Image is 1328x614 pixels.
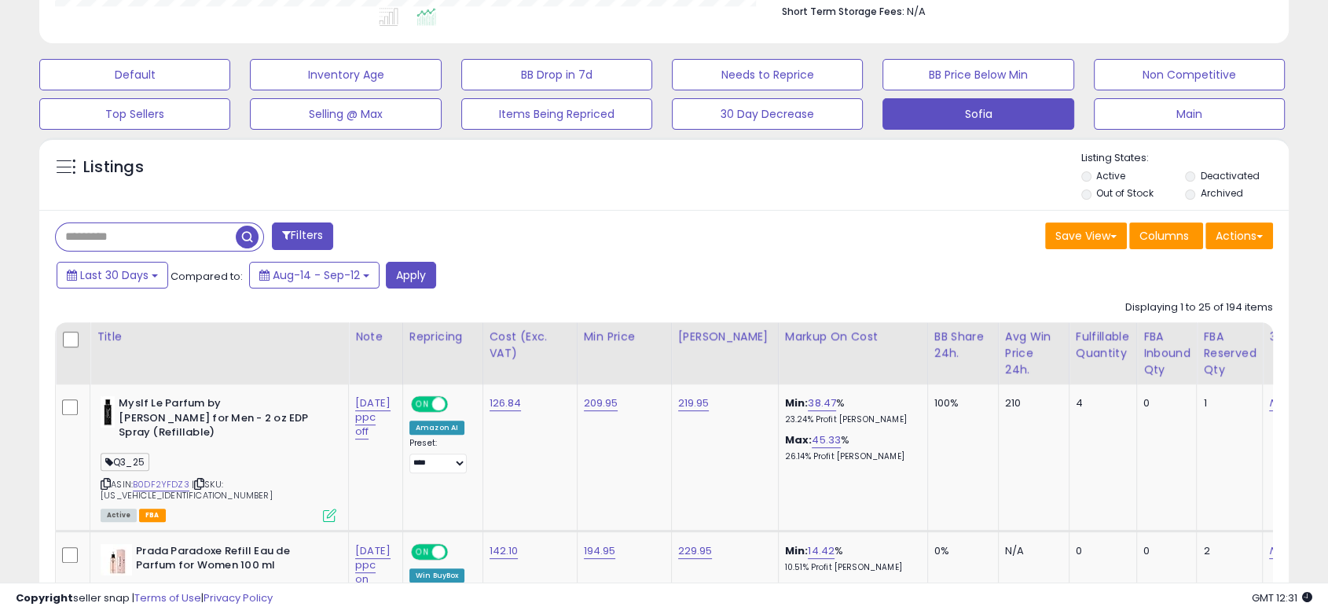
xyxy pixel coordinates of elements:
span: Q3_25 [101,453,149,471]
b: Min: [785,543,809,558]
a: 126.84 [490,395,522,411]
p: 23.24% Profit [PERSON_NAME] [785,414,915,425]
div: 0 [1143,396,1185,410]
th: The percentage added to the cost of goods (COGS) that forms the calculator for Min & Max prices. [778,322,927,384]
button: Last 30 Days [57,262,168,289]
a: 209.95 [584,395,618,411]
div: Preset: [409,438,471,473]
button: Aug-14 - Sep-12 [249,262,380,289]
span: | SKU: [US_VEHICLE_IDENTIFICATION_NUMBER] [101,478,273,502]
b: Myslf Le Parfum by [PERSON_NAME] for Men - 2 oz EDP Spray (Refillable) [119,396,310,444]
a: [DATE] ppc on [355,543,391,587]
div: [PERSON_NAME] [678,329,772,345]
button: Main [1094,98,1285,130]
div: 0 [1076,544,1124,558]
div: % [785,544,915,573]
button: BB Price Below Min [882,59,1073,90]
button: Top Sellers [39,98,230,130]
a: Privacy Policy [204,590,273,605]
h5: Listings [83,156,144,178]
img: 21emeAzIh0L._SL40_.jpg [101,396,115,428]
button: Selling @ Max [250,98,441,130]
a: [DATE] ppc off [355,395,391,439]
div: % [785,433,915,462]
div: Repricing [409,329,476,345]
button: 30 Day Decrease [672,98,863,130]
a: 45.33 [812,432,841,448]
label: Archived [1201,186,1243,200]
button: Actions [1205,222,1273,249]
div: 0% [934,544,986,558]
button: Non Competitive [1094,59,1285,90]
span: 2025-10-13 12:31 GMT [1252,590,1312,605]
b: Min: [785,395,809,410]
a: N/A [1269,543,1288,559]
label: Out of Stock [1096,186,1154,200]
b: Short Term Storage Fees: [782,5,904,18]
div: FBA Reserved Qty [1203,329,1256,378]
span: ON [413,398,432,411]
span: Last 30 Days [80,267,149,283]
a: N/A [1269,395,1288,411]
a: 194.95 [584,543,616,559]
div: Fulfillable Quantity [1076,329,1130,362]
div: 4 [1076,396,1124,410]
span: Aug-14 - Sep-12 [273,267,360,283]
p: 26.14% Profit [PERSON_NAME] [785,451,915,462]
p: 10.51% Profit [PERSON_NAME] [785,562,915,573]
span: OFF [446,545,471,558]
label: Deactivated [1201,169,1260,182]
div: 210 [1005,396,1057,410]
div: Amazon AI [409,421,464,435]
span: FBA [139,509,166,522]
b: Prada Paradoxe Refill Eau de Parfum for Women 100 ml [136,544,327,577]
span: Columns [1139,228,1189,244]
button: BB Drop in 7d [461,59,652,90]
button: Default [39,59,230,90]
a: 14.42 [808,543,835,559]
span: Compared to: [171,269,243,284]
div: 0 [1143,544,1185,558]
b: Max: [785,432,813,447]
div: 1 [1203,396,1250,410]
label: Active [1096,169,1125,182]
strong: Copyright [16,590,73,605]
img: 31+POWd9QFL._SL40_.jpg [101,544,132,575]
div: Cost (Exc. VAT) [490,329,570,362]
span: N/A [907,4,926,19]
div: 100% [934,396,986,410]
p: Listing States: [1081,151,1289,166]
span: All listings currently available for purchase on Amazon [101,509,137,522]
div: N/A [1005,544,1057,558]
button: Columns [1129,222,1203,249]
div: Displaying 1 to 25 of 194 items [1125,300,1273,315]
div: Title [97,329,342,345]
span: OFF [446,398,471,411]
div: Avg Win Price 24h. [1005,329,1062,378]
button: Items Being Repriced [461,98,652,130]
a: 38.47 [808,395,836,411]
button: Save View [1045,222,1127,249]
div: % [785,396,915,425]
div: FBA inbound Qty [1143,329,1190,378]
button: Sofia [882,98,1073,130]
div: BB Share 24h. [934,329,992,362]
div: 2 [1203,544,1250,558]
a: 142.10 [490,543,519,559]
a: Terms of Use [134,590,201,605]
span: ON [413,545,432,558]
button: Filters [272,222,333,250]
button: Inventory Age [250,59,441,90]
div: ASIN: [101,396,336,520]
button: Apply [386,262,436,289]
a: B0DF2YFDZ3 [133,478,189,491]
div: seller snap | | [16,591,273,606]
div: Markup on Cost [785,329,921,345]
button: Needs to Reprice [672,59,863,90]
div: Min Price [584,329,665,345]
a: 219.95 [678,395,710,411]
div: Note [355,329,396,345]
a: 229.95 [678,543,713,559]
